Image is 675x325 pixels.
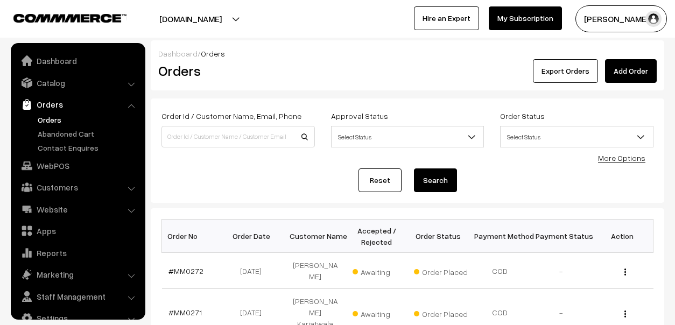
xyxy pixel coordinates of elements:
a: Dashboard [13,51,142,70]
a: Add Order [605,59,657,83]
button: [DOMAIN_NAME] [122,5,259,32]
td: COD [469,253,530,289]
button: [PERSON_NAME]… [575,5,667,32]
label: Order Id / Customer Name, Email, Phone [161,110,301,122]
a: Staff Management [13,287,142,306]
span: Orders [201,49,225,58]
a: Orders [35,114,142,125]
span: Select Status [332,128,484,146]
a: My Subscription [489,6,562,30]
a: Abandoned Cart [35,128,142,139]
span: Awaiting [353,264,406,278]
th: Payment Method [469,220,530,253]
img: COMMMERCE [13,14,126,22]
img: user [645,11,662,27]
a: Website [13,200,142,219]
a: Catalog [13,73,142,93]
a: More Options [598,153,645,162]
span: Order Placed [414,306,468,320]
td: [DATE] [223,253,285,289]
th: Order No [162,220,223,253]
a: Orders [13,95,142,114]
h2: Orders [158,62,314,79]
th: Customer Name [285,220,346,253]
th: Payment Status [530,220,592,253]
th: Accepted / Rejected [346,220,407,253]
span: Select Status [501,128,653,146]
a: Dashboard [158,49,198,58]
span: Awaiting [353,306,406,320]
span: Order Placed [414,264,468,278]
input: Order Id / Customer Name / Customer Email / Customer Phone [161,126,315,147]
a: #MM0271 [168,308,202,317]
span: Select Status [500,126,653,147]
a: Apps [13,221,142,241]
button: Export Orders [533,59,598,83]
label: Order Status [500,110,545,122]
a: Customers [13,178,142,197]
th: Order Status [407,220,469,253]
td: [PERSON_NAME] [285,253,346,289]
a: Marketing [13,265,142,284]
label: Approval Status [331,110,388,122]
span: Select Status [331,126,484,147]
a: Contact Enquires [35,142,142,153]
img: Menu [624,310,626,317]
td: - [530,253,592,289]
a: Hire an Expert [414,6,479,30]
a: #MM0272 [168,266,203,275]
button: Search [414,168,457,192]
a: COMMMERCE [13,11,108,24]
th: Order Date [223,220,285,253]
a: Reset [358,168,402,192]
a: Reports [13,243,142,263]
th: Action [592,220,653,253]
a: WebPOS [13,156,142,175]
div: / [158,48,657,59]
img: Menu [624,269,626,275]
